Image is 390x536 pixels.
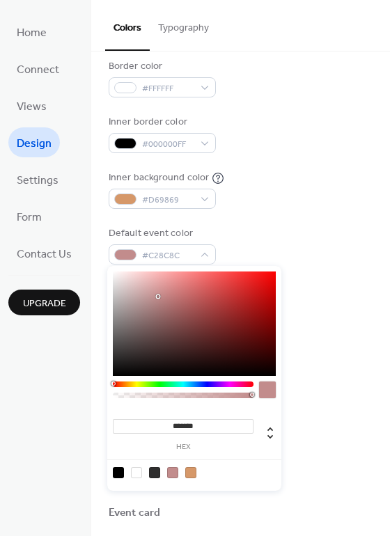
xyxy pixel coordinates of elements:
[23,297,66,311] span: Upgrade
[142,249,194,263] span: #C28C8C
[113,467,124,478] div: rgb(0, 0, 0)
[17,22,47,44] span: Home
[8,127,60,157] a: Design
[17,96,47,118] span: Views
[131,467,142,478] div: rgb(255, 255, 255)
[8,201,50,231] a: Form
[17,244,72,265] span: Contact Us
[142,193,194,207] span: #D69869
[113,443,253,451] label: hex
[8,17,55,47] a: Home
[8,238,80,268] a: Contact Us
[185,467,196,478] div: rgb(214, 152, 105)
[8,290,80,315] button: Upgrade
[109,115,213,129] div: Inner border color
[17,170,58,191] span: Settings
[17,207,42,228] span: Form
[109,59,213,74] div: Border color
[167,467,178,478] div: rgb(194, 140, 140)
[109,171,209,185] div: Inner background color
[17,133,52,155] span: Design
[8,54,68,84] a: Connect
[142,81,194,96] span: #FFFFFF
[142,137,194,152] span: #000000FF
[8,90,55,120] a: Views
[149,467,160,478] div: rgb(47, 46, 46)
[109,226,213,241] div: Default event color
[109,506,160,521] div: Event card
[8,164,67,194] a: Settings
[17,59,59,81] span: Connect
